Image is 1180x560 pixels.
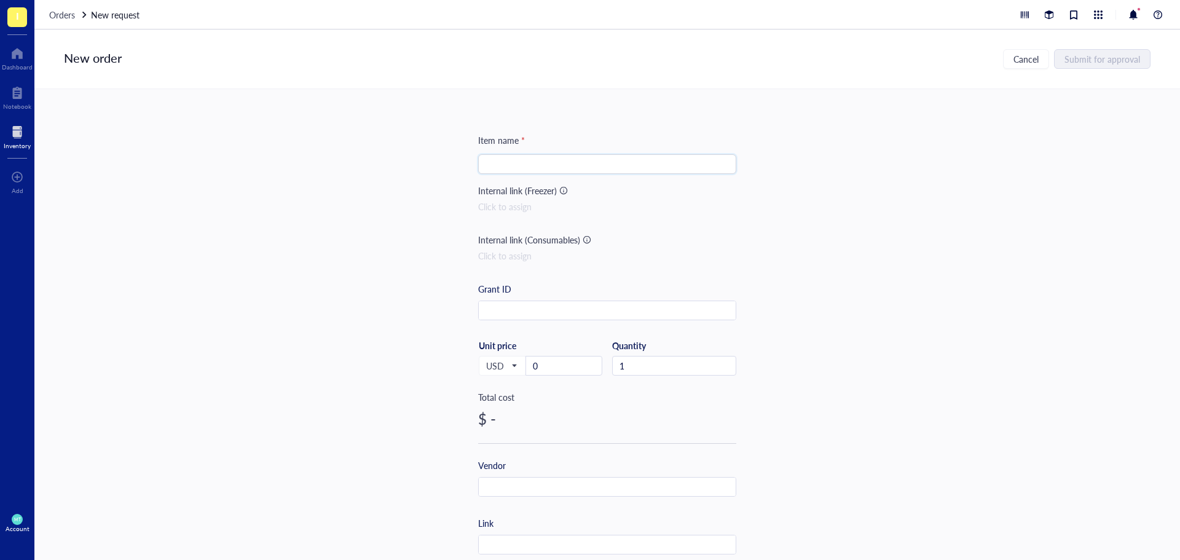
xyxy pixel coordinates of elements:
span: USD [486,360,516,371]
div: Quantity [612,340,736,351]
div: Internal link (Consumables) [478,233,580,246]
div: Grant ID [478,282,511,296]
div: Total cost [478,390,736,404]
button: Cancel [1003,49,1049,69]
div: Click to assign [478,200,736,213]
div: Inventory [4,142,31,149]
a: New request [91,8,142,22]
div: Internal link (Freezer) [478,184,557,197]
span: Cancel [1013,54,1039,64]
div: Unit price [479,340,556,351]
span: MT [14,517,20,522]
span: Orders [49,9,75,21]
div: Add [12,187,23,194]
a: Orders [49,8,88,22]
div: $ - [478,409,736,428]
a: Notebook [3,83,31,110]
span: I [16,8,19,23]
div: Notebook [3,103,31,110]
a: Inventory [4,122,31,149]
a: Dashboard [2,44,33,71]
div: New order [64,49,122,69]
div: Vendor [478,459,506,472]
div: Item name [478,133,525,147]
div: Link [478,516,494,530]
div: Dashboard [2,63,33,71]
button: Submit for approval [1054,49,1150,69]
div: Click to assign [478,249,736,262]
div: Account [6,525,29,532]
